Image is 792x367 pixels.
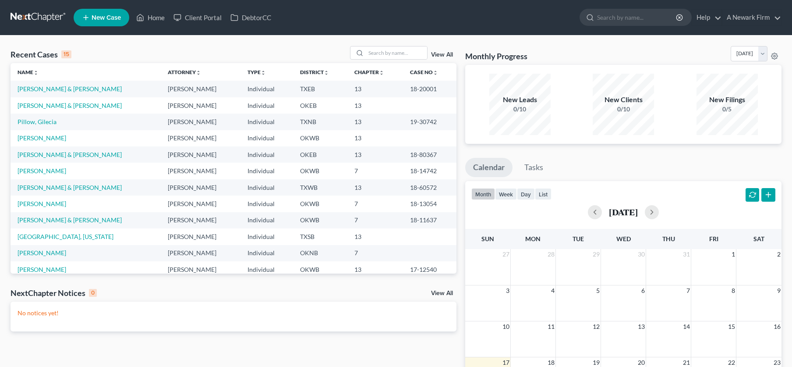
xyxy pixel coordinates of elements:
td: [PERSON_NAME] [161,97,240,114]
a: [PERSON_NAME] & [PERSON_NAME] [18,184,122,191]
td: OKWB [293,196,348,212]
span: 14 [682,321,691,332]
td: OKWB [293,261,348,278]
span: 11 [547,321,555,332]
td: [PERSON_NAME] [161,261,240,278]
td: 13 [347,146,403,163]
div: 0/10 [489,105,551,114]
h2: [DATE] [609,207,638,217]
span: 12 [592,321,601,332]
td: OKWB [293,163,348,179]
a: Calendar [465,158,513,177]
td: Individual [240,179,293,196]
span: Thu [662,235,675,242]
td: 13 [347,179,403,196]
td: Individual [240,212,293,228]
div: NextChapter Notices [11,288,97,298]
td: [PERSON_NAME] [161,146,240,163]
i: unfold_more [324,70,329,75]
td: 13 [347,114,403,130]
span: Wed [616,235,631,242]
td: 18-11637 [403,212,456,228]
a: [PERSON_NAME] [18,266,66,273]
td: Individual [240,245,293,261]
span: 16 [773,321,781,332]
a: A Newark Firm [722,10,781,25]
td: [PERSON_NAME] [161,228,240,245]
button: month [471,188,495,200]
td: OKEB [293,97,348,114]
a: [PERSON_NAME] [18,167,66,175]
td: 7 [347,196,403,212]
h3: Monthly Progress [465,51,527,61]
span: New Case [92,14,121,21]
span: 27 [502,249,510,260]
a: Case Nounfold_more [410,69,438,75]
span: 9 [776,285,781,296]
td: Individual [240,261,293,278]
td: 7 [347,163,403,179]
span: 7 [686,285,691,296]
td: OKWB [293,212,348,228]
td: 18-14742 [403,163,456,179]
td: [PERSON_NAME] [161,179,240,196]
td: 13 [347,81,403,97]
div: 15 [61,50,71,58]
td: [PERSON_NAME] [161,81,240,97]
a: View All [431,290,453,296]
i: unfold_more [33,70,39,75]
td: 19-30742 [403,114,456,130]
td: 18-20001 [403,81,456,97]
a: [PERSON_NAME] & [PERSON_NAME] [18,216,122,224]
span: 2 [776,249,781,260]
td: 17-12540 [403,261,456,278]
span: 29 [592,249,601,260]
span: Tue [573,235,584,242]
i: unfold_more [196,70,201,75]
span: 13 [637,321,646,332]
td: [PERSON_NAME] [161,163,240,179]
td: 18-60572 [403,179,456,196]
td: TXWB [293,179,348,196]
a: [PERSON_NAME] & [PERSON_NAME] [18,85,122,93]
td: Individual [240,97,293,114]
a: [PERSON_NAME] [18,200,66,207]
td: Individual [240,146,293,163]
a: Chapterunfold_more [354,69,384,75]
td: [PERSON_NAME] [161,196,240,212]
span: 1 [731,249,736,260]
a: Nameunfold_more [18,69,39,75]
span: 6 [640,285,646,296]
a: Pillow, Gilecia [18,118,57,125]
i: unfold_more [433,70,438,75]
a: [GEOGRAPHIC_DATA], [US_STATE] [18,233,113,240]
td: OKNB [293,245,348,261]
button: day [517,188,535,200]
td: Individual [240,130,293,146]
a: [PERSON_NAME] & [PERSON_NAME] [18,151,122,158]
p: No notices yet! [18,309,449,317]
span: Fri [709,235,718,242]
a: Districtunfold_more [300,69,329,75]
td: 13 [347,130,403,146]
td: 18-13054 [403,196,456,212]
span: 30 [637,249,646,260]
td: TXEB [293,81,348,97]
td: [PERSON_NAME] [161,130,240,146]
td: Individual [240,196,293,212]
div: New Filings [697,95,758,105]
a: View All [431,52,453,58]
div: 0/5 [697,105,758,114]
span: 8 [731,285,736,296]
td: 13 [347,261,403,278]
td: 18-80367 [403,146,456,163]
td: Individual [240,228,293,245]
td: TXNB [293,114,348,130]
input: Search by name... [597,9,677,25]
div: New Clients [593,95,654,105]
div: 0/10 [593,105,654,114]
span: Mon [525,235,541,242]
span: 15 [727,321,736,332]
div: New Leads [489,95,551,105]
div: Recent Cases [11,49,71,60]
